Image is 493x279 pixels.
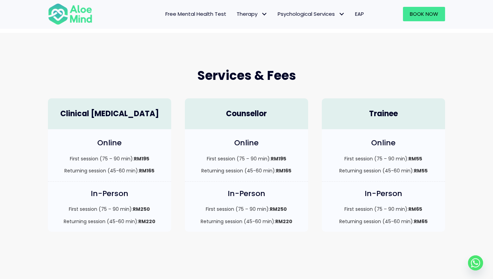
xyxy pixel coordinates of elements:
[55,189,164,199] h4: In-Person
[48,3,92,25] img: Aloe mind Logo
[134,155,149,162] strong: RM195
[192,218,301,225] p: Returning session (45-60 min):
[197,67,296,84] span: Services & Fees
[329,206,438,213] p: First session (75 – 90 min):
[468,255,483,270] a: Whatsapp
[329,155,438,162] p: First session (75 – 90 min):
[192,155,301,162] p: First session (75 – 90 min):
[139,167,154,174] strong: RM165
[275,218,292,225] strong: RM220
[414,218,428,225] strong: RM65
[278,10,345,17] span: Psychological Services
[138,218,155,225] strong: RM220
[329,138,438,148] h4: Online
[192,189,301,199] h4: In-Person
[408,155,422,162] strong: RM55
[133,206,150,213] strong: RM250
[403,7,445,21] a: Book Now
[350,7,369,21] a: EAP
[101,7,369,21] nav: Menu
[192,138,301,148] h4: Online
[165,10,226,17] span: Free Mental Health Test
[410,10,438,17] span: Book Now
[270,206,287,213] strong: RM250
[355,10,364,17] span: EAP
[192,109,301,119] h4: Counsellor
[192,167,301,174] p: Returning session (45-60 min):
[55,167,164,174] p: Returning session (45-60 min):
[329,109,438,119] h4: Trainee
[276,167,291,174] strong: RM165
[160,7,231,21] a: Free Mental Health Test
[329,167,438,174] p: Returning session (45-60 min):
[55,218,164,225] p: Returning session (45-60 min):
[337,9,346,19] span: Psychological Services: submenu
[273,7,350,21] a: Psychological ServicesPsychological Services: submenu
[271,155,286,162] strong: RM195
[231,7,273,21] a: TherapyTherapy: submenu
[329,189,438,199] h4: In-Person
[414,167,428,174] strong: RM55
[55,206,164,213] p: First session (75 – 90 min):
[408,206,422,213] strong: RM65
[192,206,301,213] p: First session (75 – 90 min):
[55,155,164,162] p: First session (75 – 90 min):
[259,9,269,19] span: Therapy: submenu
[329,218,438,225] p: Returning session (45-60 min):
[237,10,267,17] span: Therapy
[55,138,164,148] h4: Online
[55,109,164,119] h4: Clinical [MEDICAL_DATA]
